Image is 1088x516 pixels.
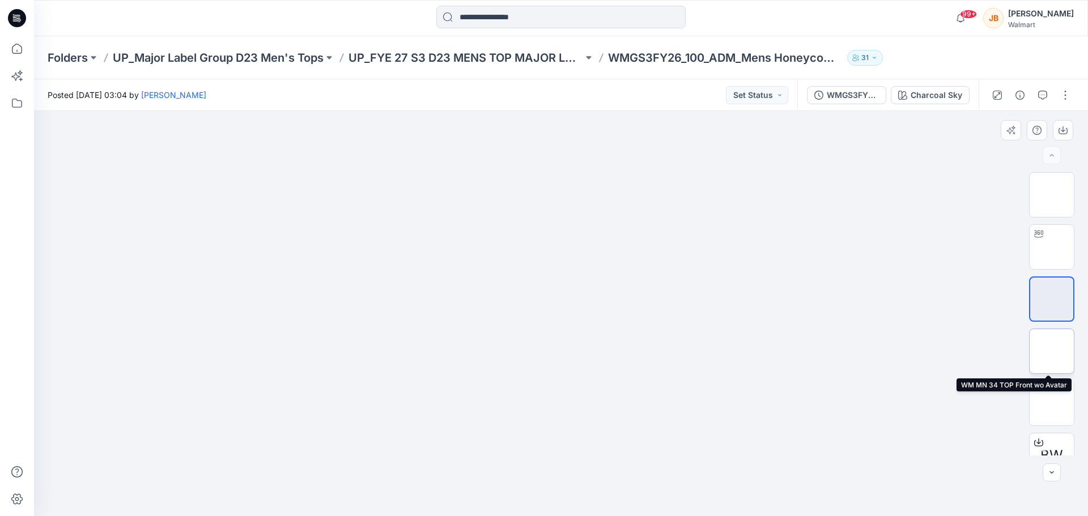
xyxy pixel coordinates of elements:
p: WMGS3FY26_100_ADM_Mens Honeycomb Quarter Zip [608,50,843,66]
div: JB [983,8,1004,28]
div: WMGS3FY26_100_ADM_Mens Honeycomb Quarter Zip [827,89,879,101]
a: Folders [48,50,88,66]
button: WMGS3FY26_100_ADM_Mens Honeycomb Quarter Zip [807,86,886,104]
button: Charcoal Sky [891,86,970,104]
button: 31 [847,50,883,66]
button: Details [1011,86,1029,104]
span: 99+ [960,10,977,19]
a: [PERSON_NAME] [141,90,206,100]
span: BW [1040,445,1063,466]
div: Charcoal Sky [911,89,962,101]
p: 31 [861,52,869,64]
div: Walmart [1008,20,1074,29]
div: [PERSON_NAME] [1008,7,1074,20]
a: UP_Major Label Group D23 Men's Tops [113,50,324,66]
a: UP_FYE 27 S3 D23 MENS TOP MAJOR LABEL GROUP [348,50,583,66]
span: Posted [DATE] 03:04 by [48,89,206,101]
